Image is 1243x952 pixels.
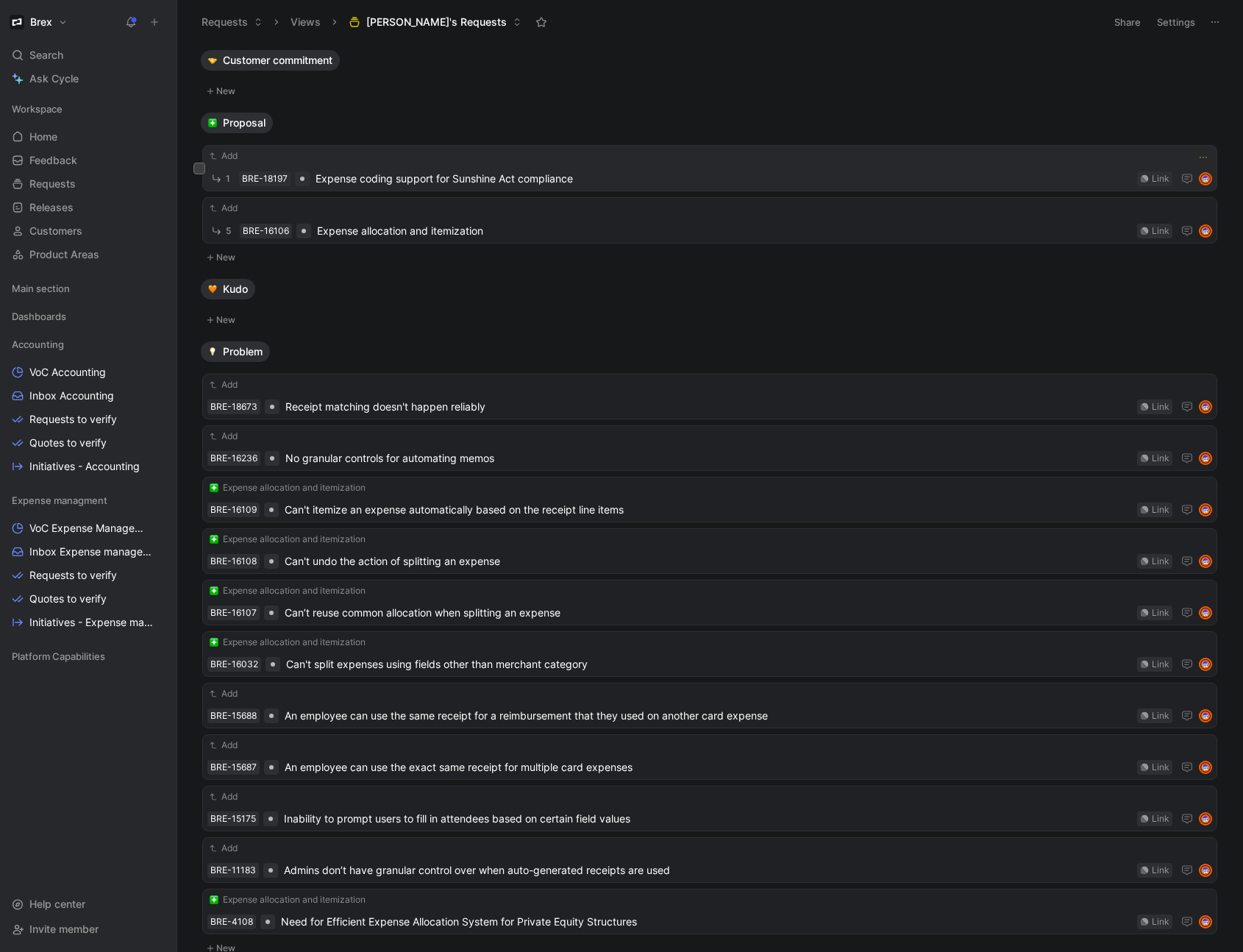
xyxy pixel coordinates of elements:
span: Platform Capabilities [12,649,105,664]
span: Expense allocation and itemization [223,532,366,547]
button: Add [207,738,240,753]
div: Link [1152,399,1169,414]
div: BRE-18673 [210,399,257,414]
a: Inbox Accounting [6,385,171,407]
a: Ask Cycle [6,68,171,90]
button: 5 [207,221,234,240]
span: Dashboards [12,309,66,324]
img: ❇️ [210,638,218,647]
a: Requests to verify [6,408,171,430]
img: 🧡 [208,285,217,294]
button: Add [207,201,240,216]
div: Expense managmentVoC Expense ManagementInbox Expense managementRequests to verifyQuotes to verify... [6,489,171,633]
div: ❇️ProposalNew [195,113,1225,267]
span: Customer commitment [223,53,332,68]
a: AddBRE-15688An employee can use the same receipt for a reimbursement that they used on another ca... [202,683,1217,728]
a: VoC Accounting [6,361,171,383]
a: Add5BRE-16106Expense allocation and itemizationLinkavatar [202,197,1217,244]
span: An employee can use the exact same receipt for multiple card expenses [285,759,1131,776]
img: ❇️ [210,535,218,544]
img: avatar [1200,505,1211,515]
div: BRE-16109 [210,502,257,517]
span: No granular controls for automating memos [285,450,1131,467]
div: Dashboards [6,305,171,332]
button: ❇️Expense allocation and itemization [207,480,368,495]
img: avatar [1200,608,1211,618]
a: Requests [6,173,171,195]
span: An employee can use the same receipt for a reimbursement that they used on another card expense [285,707,1131,725]
img: 🤝 [208,56,217,65]
a: ❇️Expense allocation and itemizationBRE-4108Need for Efficient Expense Allocation System for Priv... [202,889,1217,934]
button: ❇️Expense allocation and itemization [207,635,368,650]
span: Expense allocation and itemization [223,583,366,598]
img: avatar [1200,865,1211,875]
div: Link [1152,914,1169,929]
img: Brex [10,15,24,29]
button: BrexBrex [6,12,71,32]
span: Admins don’t have granular control over when auto-generated receipts are used [284,862,1131,879]
span: VoC Accounting [29,365,106,380]
img: ❇️ [208,118,217,127]
img: ❇️ [210,586,218,595]
span: Requests [29,177,76,191]
span: Accounting [12,337,64,352]
div: Link [1152,657,1169,672]
img: ❇️ [210,895,218,904]
span: 1 [226,174,230,183]
a: Initiatives - Accounting [6,455,171,477]
div: BRE-15175 [210,811,256,826]
span: Expense allocation and itemization [223,480,366,495]
img: avatar [1200,659,1211,669]
div: Link [1152,554,1169,569]
img: avatar [1200,174,1211,184]
button: Add [207,149,240,163]
a: AddBRE-11183Admins don’t have granular control over when auto-generated receipts are usedLinkavatar [202,837,1217,883]
div: Invite member [6,918,171,940]
button: ❇️Expense allocation and itemization [207,532,368,547]
a: ❇️Expense allocation and itemizationBRE-16107Can’t reuse common allocation when splitting an expe... [202,580,1217,625]
div: Link [1152,451,1169,466]
div: BRE-16108 [210,554,257,569]
span: Search [29,46,63,64]
button: Share [1108,12,1147,32]
div: Workspace [6,98,171,120]
span: Quotes to verify [29,436,107,450]
div: Link [1152,708,1169,723]
a: Quotes to verify [6,588,171,610]
div: Main section [6,277,171,299]
button: New [201,311,1219,329]
img: avatar [1200,556,1211,566]
h1: Brex [30,15,52,29]
button: Settings [1150,12,1202,32]
div: BRE-18197 [242,171,288,186]
span: Expense allocation and itemization [223,635,366,650]
a: Requests to verify [6,564,171,586]
button: Add [207,686,240,701]
span: Inbox Expense management [29,544,152,559]
div: BRE-16106 [243,224,289,238]
button: ❇️Expense allocation and itemization [207,583,368,598]
span: Can't itemize an expense automatically based on the receipt line items [285,501,1131,519]
a: Quotes to verify [6,432,171,454]
a: ❇️Expense allocation and itemizationBRE-16109Can't itemize an expense automatically based on the ... [202,477,1217,522]
a: Add1BRE-18197Expense coding support for Sunshine Act complianceLinkavatar [202,145,1217,191]
span: Invite member [29,923,99,935]
span: Main section [12,281,70,296]
div: BRE-15688 [210,708,257,723]
span: Initiatives - Accounting [29,459,140,474]
img: 💡 [208,347,217,356]
img: avatar [1200,814,1211,824]
button: ❇️Proposal [201,113,273,133]
span: Product Areas [29,247,99,262]
span: Quotes to verify [29,592,107,606]
button: 1 [207,169,233,188]
span: Inability to prompt users to fill in attendees based on certain field values [284,810,1131,828]
span: Help center [29,898,85,910]
span: Can't split expenses using fields other than merchant category [286,656,1131,673]
div: AccountingVoC AccountingInbox AccountingRequests to verifyQuotes to verifyInitiatives - Accounting [6,333,171,477]
a: Product Areas [6,244,171,266]
div: Link [1152,760,1169,775]
span: Requests to verify [29,568,117,583]
a: Customers [6,220,171,242]
div: BRE-16032 [210,657,258,672]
